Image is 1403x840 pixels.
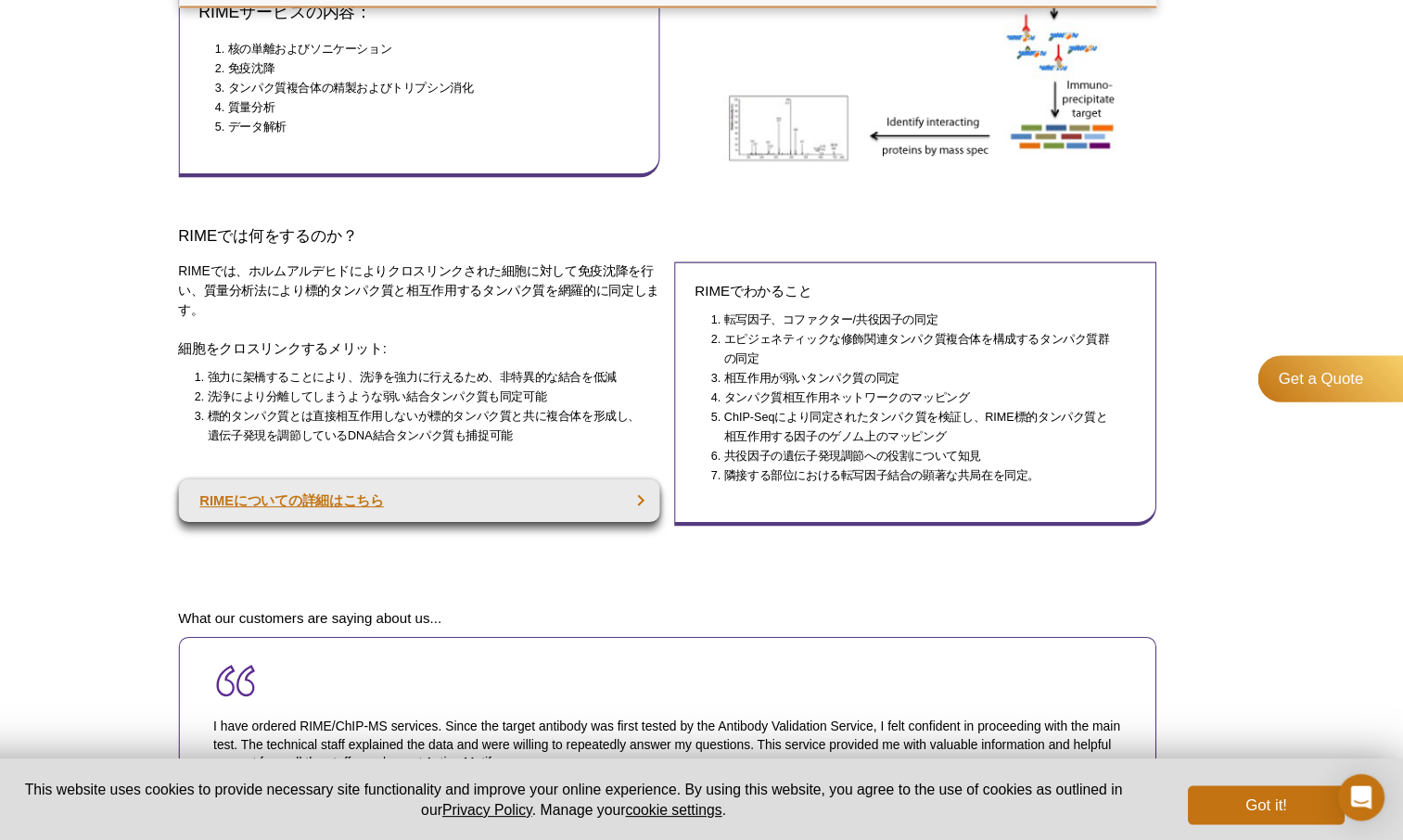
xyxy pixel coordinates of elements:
[756,483,1131,502] li: 隣接する部位における転写因子結合の顕著な共局在を同定。
[284,77,659,95] li: 核の単離およびソニケーション
[990,1,1165,45] a: Sample Submission
[802,1,976,45] a: 資料
[264,389,679,408] li: 強力に架橋することにより、洗浄を強力に行えるため、非特異的な結合を低減
[487,803,572,819] a: Privacy Policy
[236,496,695,537] a: RIMEについての詳細はこちら
[1340,777,1384,821] div: Open Intercom Messenger
[728,309,1148,325] h4: RIMEでわかること
[284,95,659,114] li: 免疫沈降
[237,1,412,45] a: 概要
[756,427,1131,465] li: ChIP-Seqにより同定されたタンパク質を検証し、RIME標的タンパク質と相互作用する因子のゲノム上のマッピング
[661,803,753,819] button: cookie settings
[426,1,600,45] a: データ
[284,151,659,170] li: データ解析
[236,289,695,345] p: RIMEでは、ホルムアルデヒドによりクロスリンクされた細胞に対して免疫沈降を行い、質量分析法により標的タンパク質と相互作用するタンパク質を網羅的に同定します。
[756,335,1131,353] li: 転写因子、コファクター/共役因子の同定
[236,620,1167,637] h4: What our customers are saying about us...
[236,363,695,380] h4: 細胞をクロスリンクするメリット:
[756,353,1131,390] li: エピジェネティックな修飾関連タンパク質複合体を構成するタンパク質群の同定
[1197,788,1346,825] button: Got it!
[1264,378,1403,423] a: Get a Quote
[57,782,1167,821] p: This website uses cookies to provide necessary site functionality and improve your online experie...
[756,409,1131,427] li: タンパク質相互作用ネットワークのマッピング
[756,390,1131,409] li: 相互作用が弱いタンパク質の同定
[756,465,1131,483] li: 共役因子の遺伝子発現調節への役割について知見
[264,426,679,464] li: 標的タンパク質とは直接相互作用しないが標的タンパク質と共に複合体を形成し、遺伝子発現を調節しているDNA結合タンパク質も捕捉可能
[264,408,679,426] li: 洗浄により分離してしまうような弱い結合タンパク質も同定可能
[284,114,659,133] li: タンパク質複合体の精製およびトリプシン消化
[270,705,1134,793] p: I have ordered RIME/ChIP-MS services. Since the target antibody was first tested by the Antibody ...
[256,41,676,63] h3: RIMEサービスの内容：
[614,1,788,45] a: 使用論文
[236,253,1167,275] h3: RIMEでは何をするのか？
[284,133,659,151] li: 質量分析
